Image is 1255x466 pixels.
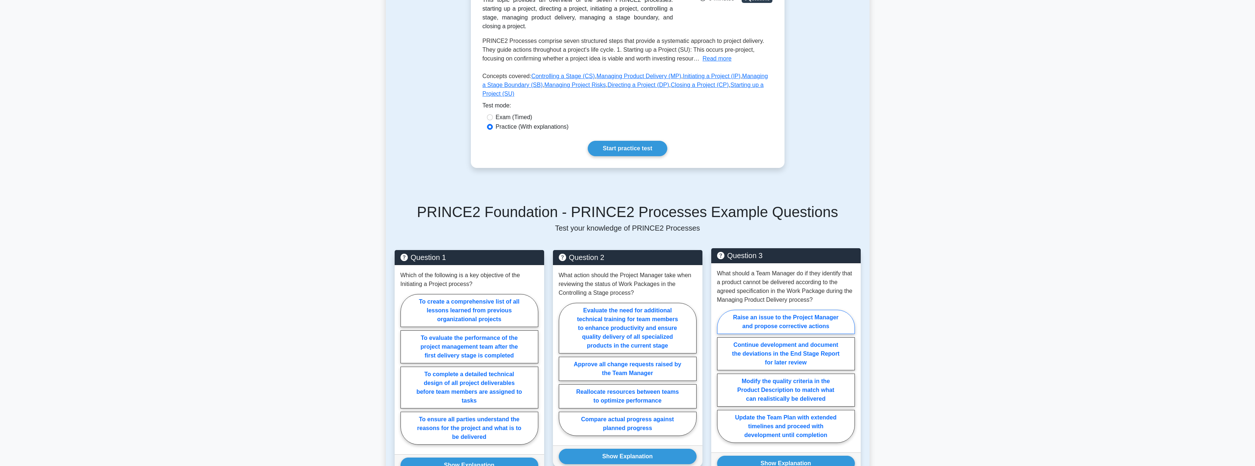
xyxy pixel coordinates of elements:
label: Practice (With explanations) [496,122,569,131]
h5: Question 2 [559,253,697,262]
h5: Question 3 [717,251,855,260]
label: Compare actual progress against planned progress [559,412,697,436]
label: Approve all change requests raised by the Team Manager [559,357,697,381]
label: To create a comprehensive list of all lessons learned from previous organizational projects [401,294,538,327]
label: Exam (Timed) [496,113,532,122]
a: Closing a Project (CP) [671,82,729,88]
p: Test your knowledge of PRINCE2 Processes [395,224,861,232]
button: Show Explanation [559,449,697,464]
span: PRINCE2 Processes comprise seven structured steps that provide a systematic approach to project d... [483,38,764,62]
p: What action should the Project Manager take when reviewing the status of Work Packages in the Con... [559,271,697,297]
button: Read more [702,54,731,63]
label: Continue development and document the deviations in the End Stage Report for later review [717,337,855,370]
a: Directing a Project (DP) [608,82,669,88]
p: What should a Team Manager do if they identify that a product cannot be delivered according to th... [717,269,855,304]
label: Modify the quality criteria in the Product Description to match what can realistically be delivered [717,374,855,407]
label: Update the Team Plan with extended timelines and proceed with development until completion [717,410,855,443]
label: To complete a detailed technical design of all project deliverables before team members are assig... [401,367,538,408]
label: To evaluate the performance of the project management team after the first delivery stage is comp... [401,330,538,363]
label: To ensure all parties understand the reasons for the project and what is to be delivered [401,412,538,445]
a: Start practice test [588,141,667,156]
label: Raise an issue to the Project Manager and propose corrective actions [717,310,855,334]
h5: Question 1 [401,253,538,262]
p: Concepts covered: , , , , , , , [483,72,773,101]
a: Controlling a Stage (CS) [531,73,595,79]
a: Managing Project Risks [545,82,606,88]
p: Which of the following is a key objective of the Initiating a Project process? [401,271,538,289]
label: Evaluate the need for additional technical training for team members to enhance productivity and ... [559,303,697,353]
div: Test mode: [483,101,773,113]
a: Managing Product Delivery (MP) [597,73,681,79]
a: Initiating a Project (IP) [683,73,740,79]
label: Reallocate resources between teams to optimize performance [559,384,697,408]
h5: PRINCE2 Foundation - PRINCE2 Processes Example Questions [395,203,861,221]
